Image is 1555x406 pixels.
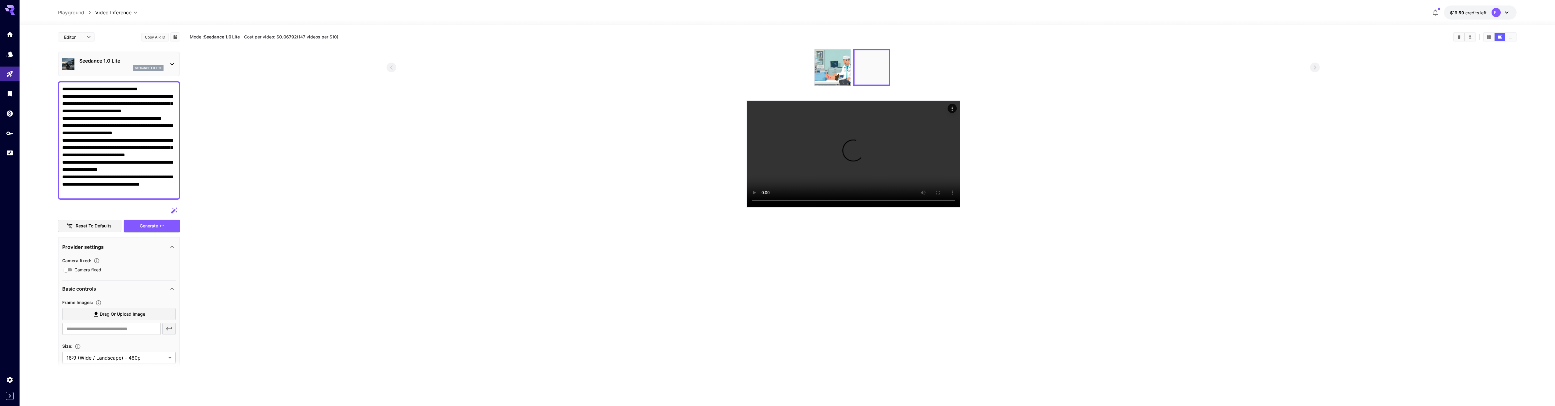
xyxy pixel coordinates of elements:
span: 16:9 (Wide / Landscape) - 480p [67,354,166,361]
div: Wallet [6,110,13,117]
div: EL [1492,8,1501,17]
button: Clear videos [1454,33,1464,41]
button: Add to library [172,33,178,41]
button: Upload frame images. [93,300,104,306]
label: Drag or upload image [62,308,176,321]
button: Show videos in video view [1495,33,1505,41]
p: · [241,33,243,41]
img: sFs94wAAAAZJREFUAwCmQ3G4XyBtJwAAAABJRU5ErkJggg== [815,49,851,85]
span: Frame Images : [62,300,93,305]
span: Cost per video: $ (147 videos per $10) [244,34,338,39]
a: Playground [58,9,84,16]
span: Camera fixed : [62,258,91,263]
div: $19.5947 [1450,9,1487,16]
div: Provider settings [62,240,176,254]
div: Home [6,31,13,38]
span: Editor [64,34,83,40]
button: Expand sidebar [6,392,14,400]
button: Generate [124,220,180,232]
span: Video Inference [95,9,131,16]
nav: breadcrumb [58,9,95,16]
button: Download All [1465,33,1475,41]
button: Show videos in list view [1505,33,1516,41]
img: 8A6ifAAAAAGSURBVAMA8vIDwesDsxkAAAAASUVORK5CYII= [855,50,889,85]
p: Seedance 1.0 Lite [79,57,164,64]
button: Copy AIR ID [141,33,169,42]
div: Actions [948,104,957,113]
p: Provider settings [62,243,104,251]
button: Reset to defaults [58,220,121,232]
div: Usage [6,149,13,157]
button: $19.5947EL [1444,5,1517,20]
b: Seedance 1.0 Lite [204,34,240,39]
div: Basic controls [62,281,176,296]
div: Seedance 1.0 Liteseedance_1_0_lite [62,55,176,73]
span: Size : [62,343,72,349]
button: Show videos in grid view [1484,33,1494,41]
span: credits left [1465,10,1487,15]
button: Adjust the dimensions of the generated image by specifying its width and height in pixels, or sel... [72,343,83,350]
p: seedance_1_0_lite [135,66,162,70]
span: Camera fixed [74,266,101,273]
b: 0.06792 [279,34,297,39]
p: Basic controls [62,285,96,292]
span: Drag or upload image [100,310,145,318]
span: $19.59 [1450,10,1465,15]
div: Playground [6,70,13,78]
div: Clear videosDownload All [1453,32,1476,42]
div: Show videos in grid viewShow videos in video viewShow videos in list view [1483,32,1517,42]
div: Models [6,50,13,58]
div: API Keys [6,129,13,137]
div: Settings [6,376,13,383]
span: Model: [190,34,240,39]
div: Library [6,90,13,97]
span: Generate [140,222,158,230]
